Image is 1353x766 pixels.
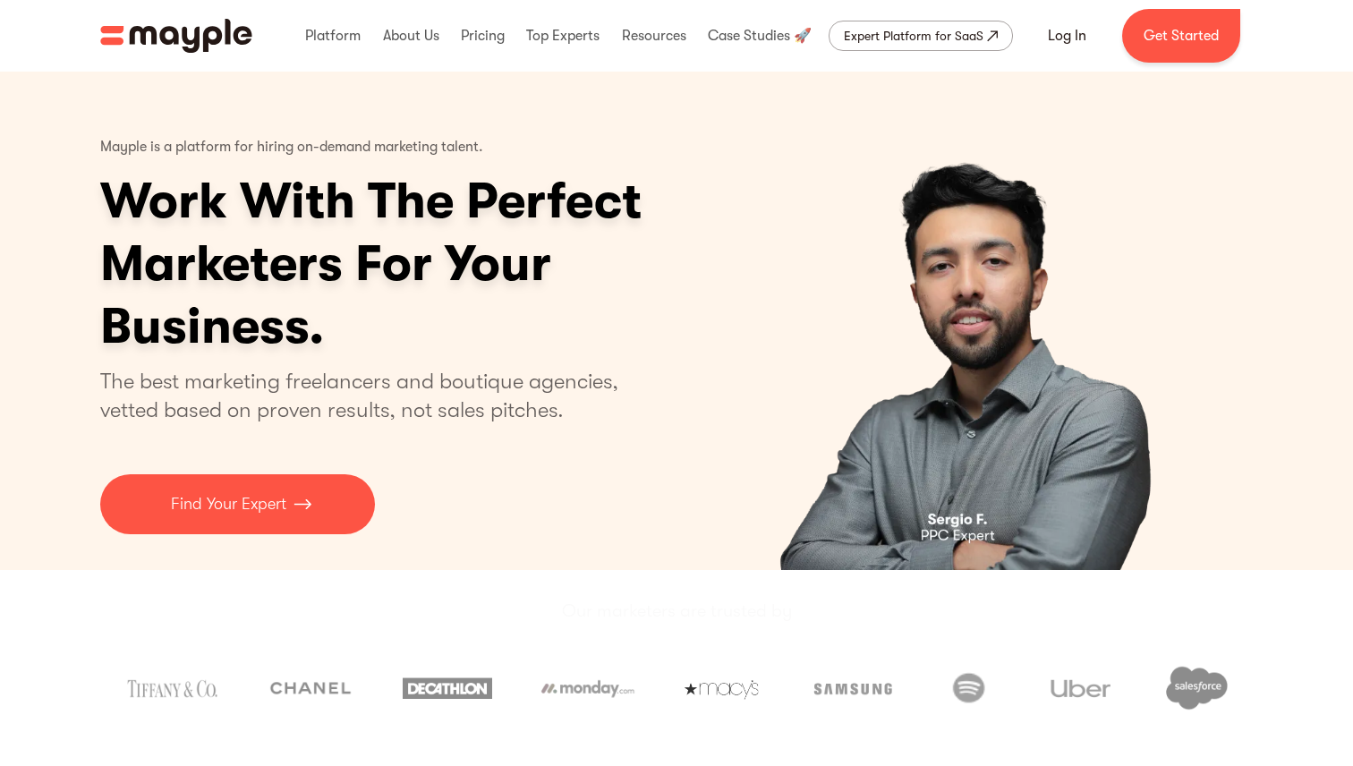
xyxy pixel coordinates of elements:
[844,25,983,47] div: Expert Platform for SaaS
[100,19,252,53] img: Mayple logo
[829,21,1013,51] a: Expert Platform for SaaS
[1122,9,1240,63] a: Get Started
[1026,14,1108,57] a: Log In
[100,367,640,424] p: The best marketing freelancers and boutique agencies, vetted based on proven results, not sales p...
[100,125,483,170] p: Mayple is a platform for hiring on-demand marketing talent.
[171,492,286,516] p: Find Your Expert
[100,474,375,534] a: Find Your Expert
[100,170,780,358] h1: Work With The Perfect Marketers For Your Business.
